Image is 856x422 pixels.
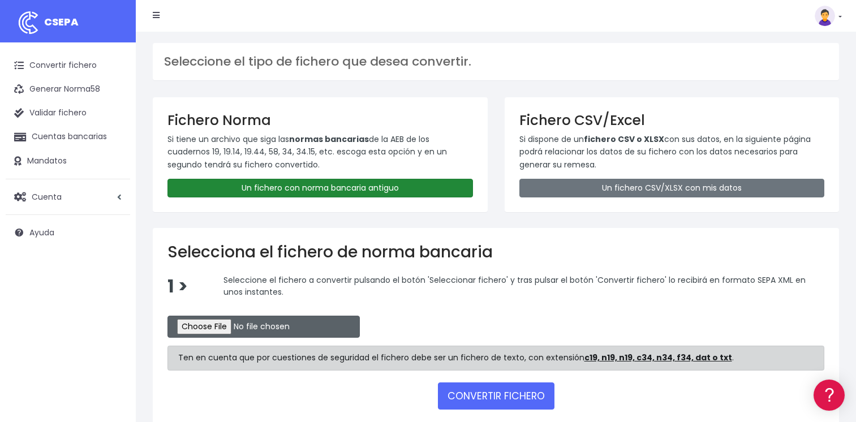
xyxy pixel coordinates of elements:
span: Seleccione el fichero a convertir pulsando el botón 'Seleccionar fichero' y tras pulsar el botón ... [223,274,806,298]
span: CSEPA [44,15,79,29]
a: Videotutoriales [11,178,215,196]
a: POWERED BY ENCHANT [156,326,218,337]
strong: normas bancarias [289,134,369,145]
a: Formatos [11,143,215,161]
a: Un fichero con norma bancaria antiguo [167,179,473,197]
div: Convertir ficheros [11,125,215,136]
a: API [11,289,215,307]
strong: c19, n19, n19, c34, n34, f34, dat o txt [584,352,732,363]
button: CONVERTIR FICHERO [438,382,554,410]
span: 1 > [167,274,188,299]
button: Contáctanos [11,303,215,322]
a: Cuenta [6,185,130,209]
a: Validar fichero [6,101,130,125]
a: Mandatos [6,149,130,173]
h3: Fichero CSV/Excel [519,112,825,128]
div: Facturación [11,225,215,235]
p: Si tiene un archivo que siga las de la AEB de los cuadernos 19, 19.14, 19.44, 58, 34, 34.15, etc.... [167,133,473,171]
a: Un fichero CSV/XLSX con mis datos [519,179,825,197]
strong: fichero CSV o XLSX [584,134,664,145]
h3: Fichero Norma [167,112,473,128]
span: Ayuda [29,227,54,238]
div: Ten en cuenta que por cuestiones de seguridad el fichero debe ser un fichero de texto, con extens... [167,346,824,371]
p: Si dispone de un con sus datos, en la siguiente página podrá relacionar los datos de su fichero c... [519,133,825,171]
a: Cuentas bancarias [6,125,130,149]
a: Ayuda [6,221,130,244]
a: Problemas habituales [11,161,215,178]
img: profile [815,6,835,26]
div: Información general [11,79,215,89]
a: Convertir fichero [6,54,130,77]
div: Programadores [11,272,215,282]
a: Perfiles de empresas [11,196,215,213]
img: logo [14,8,42,37]
a: General [11,243,215,260]
a: Información general [11,96,215,114]
span: Cuenta [32,191,62,202]
h2: Selecciona el fichero de norma bancaria [167,243,824,262]
h3: Seleccione el tipo de fichero que desea convertir. [164,54,828,69]
a: Generar Norma58 [6,77,130,101]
